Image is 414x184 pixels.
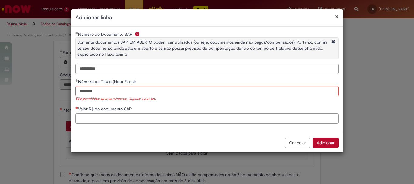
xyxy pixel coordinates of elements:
[313,138,339,148] button: Adicionar
[285,138,310,148] button: Cancelar
[75,32,78,34] span: Obrigatório Preenchido
[75,96,339,102] div: São permitidos apenas números, virgulas e pontos.
[75,86,339,96] input: Número do Título (Nota Fiscal)
[75,64,339,74] input: Número do Documento SAP
[78,106,133,112] span: Valor R$ do documento SAP
[75,106,78,109] span: Necessários
[78,79,137,84] span: Número do Título (Nota Fiscal)
[330,39,337,45] i: Fechar More information Por question_numero_do_documento_sap
[75,113,339,124] input: Valor R$ do documento SAP
[77,39,327,57] span: Somente documentos SAP EM ABERTO podem ser utilizados (ou seja, documentos ainda não pagos/compen...
[75,14,339,22] h2: Adicionar linha
[134,32,141,36] span: Ajuda para Número do Documento SAP
[75,79,78,82] span: Obrigatório Preenchido
[335,13,339,20] button: Fechar modal
[78,32,134,37] span: Número do Documento SAP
